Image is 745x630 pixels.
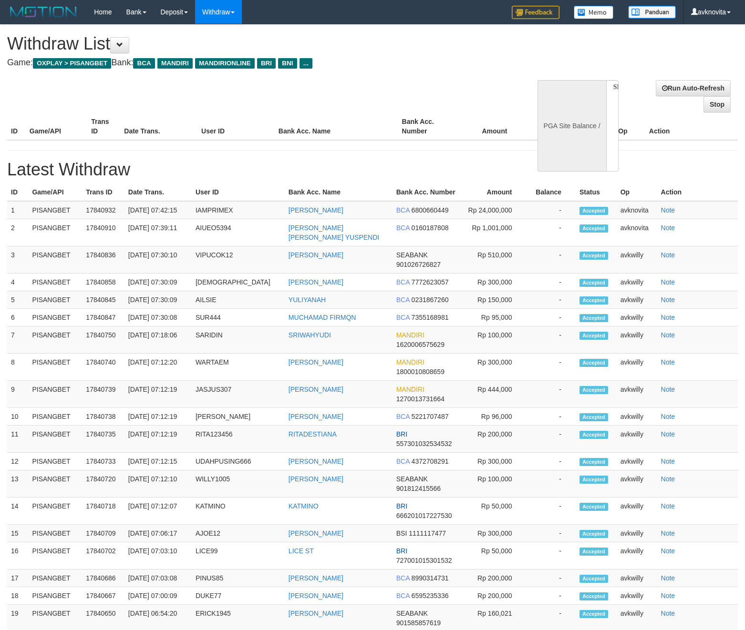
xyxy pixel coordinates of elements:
td: [DATE] 07:39:11 [124,219,192,246]
a: Note [661,206,675,214]
td: Rp 1,001,000 [464,219,527,246]
a: [PERSON_NAME] [289,592,343,600]
td: [DATE] 07:00:09 [124,587,192,605]
td: Rp 150,000 [464,291,527,309]
td: - [526,426,576,453]
td: 1 [7,201,28,219]
td: - [526,470,576,498]
span: 1111117477 [409,529,446,537]
td: Rp 510,000 [464,246,527,274]
span: 901812415566 [396,485,441,492]
span: 6800660449 [412,206,449,214]
span: MANDIRI [396,331,424,339]
td: avkwilly [617,274,657,291]
span: 7772623057 [412,278,449,286]
td: 17840733 [82,453,124,470]
td: Rp 200,000 [464,426,527,453]
td: - [526,219,576,246]
td: PISANGBET [28,381,82,408]
img: MOTION_logo.png [7,5,80,19]
td: LICE99 [192,542,285,569]
span: 557301032534532 [396,440,452,447]
th: Bank Acc. Number [393,183,464,201]
span: Accepted [579,207,608,215]
th: Game/API [28,183,82,201]
th: Trans ID [82,183,124,201]
th: Date Trans. [120,113,197,140]
th: User ID [192,183,285,201]
a: MUCHAMAD FIRMQN [289,314,356,321]
span: 901026726827 [396,261,441,268]
a: Note [661,358,675,366]
span: Accepted [579,224,608,233]
td: [DATE] 07:18:06 [124,326,192,354]
td: AIUEO5394 [192,219,285,246]
a: [PERSON_NAME] [289,574,343,582]
td: [DATE] 07:03:08 [124,569,192,587]
span: Accepted [579,314,608,322]
a: Note [661,574,675,582]
td: 17840718 [82,498,124,525]
td: 13 [7,470,28,498]
td: Rp 200,000 [464,569,527,587]
span: Accepted [579,458,608,466]
th: Bank Acc. Name [275,113,398,140]
td: avkwilly [617,470,657,498]
span: 7355168981 [412,314,449,321]
td: RITA123456 [192,426,285,453]
span: 901585857619 [396,619,441,627]
th: Status [576,183,617,201]
span: Accepted [579,413,608,421]
td: 17840720 [82,470,124,498]
td: 17 [7,569,28,587]
td: 17840750 [82,326,124,354]
span: 1270013731664 [396,395,445,403]
td: [DATE] 07:42:15 [124,201,192,219]
a: [PERSON_NAME] [289,413,343,420]
td: DUKE77 [192,587,285,605]
td: avkwilly [617,587,657,605]
td: avknovita [617,201,657,219]
a: Run Auto-Refresh [656,80,731,96]
td: avkwilly [617,309,657,326]
td: 14 [7,498,28,525]
span: BCA [396,296,410,304]
td: [DATE] 07:12:10 [124,470,192,498]
a: Note [661,278,675,286]
th: Op [617,183,657,201]
span: 1620006575629 [396,341,445,348]
td: - [526,291,576,309]
td: Rp 50,000 [464,498,527,525]
th: ID [7,113,26,140]
span: BCA [396,224,410,232]
td: [DATE] 07:12:20 [124,354,192,381]
span: Accepted [579,548,608,556]
td: 15 [7,525,28,542]
a: [PERSON_NAME] [289,529,343,537]
span: 666201017227530 [396,512,452,519]
span: Accepted [579,503,608,511]
a: Note [661,413,675,420]
td: - [526,326,576,354]
td: UDAHPUSING666 [192,453,285,470]
td: PISANGBET [28,569,82,587]
td: 2 [7,219,28,246]
span: BSI [396,529,407,537]
td: PISANGBET [28,426,82,453]
span: Accepted [579,279,608,287]
td: [DATE] 07:12:15 [124,453,192,470]
td: 17840847 [82,309,124,326]
span: BRI [396,502,407,510]
h4: Game: Bank: [7,58,487,68]
a: [PERSON_NAME] [289,386,343,393]
td: Rp 24,000,000 [464,201,527,219]
td: Rp 300,000 [464,354,527,381]
span: Accepted [579,386,608,394]
a: Note [661,296,675,304]
span: 8990314731 [412,574,449,582]
td: SUR444 [192,309,285,326]
td: 17840836 [82,246,124,274]
td: avkwilly [617,291,657,309]
th: Trans ID [87,113,120,140]
td: PISANGBET [28,354,82,381]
